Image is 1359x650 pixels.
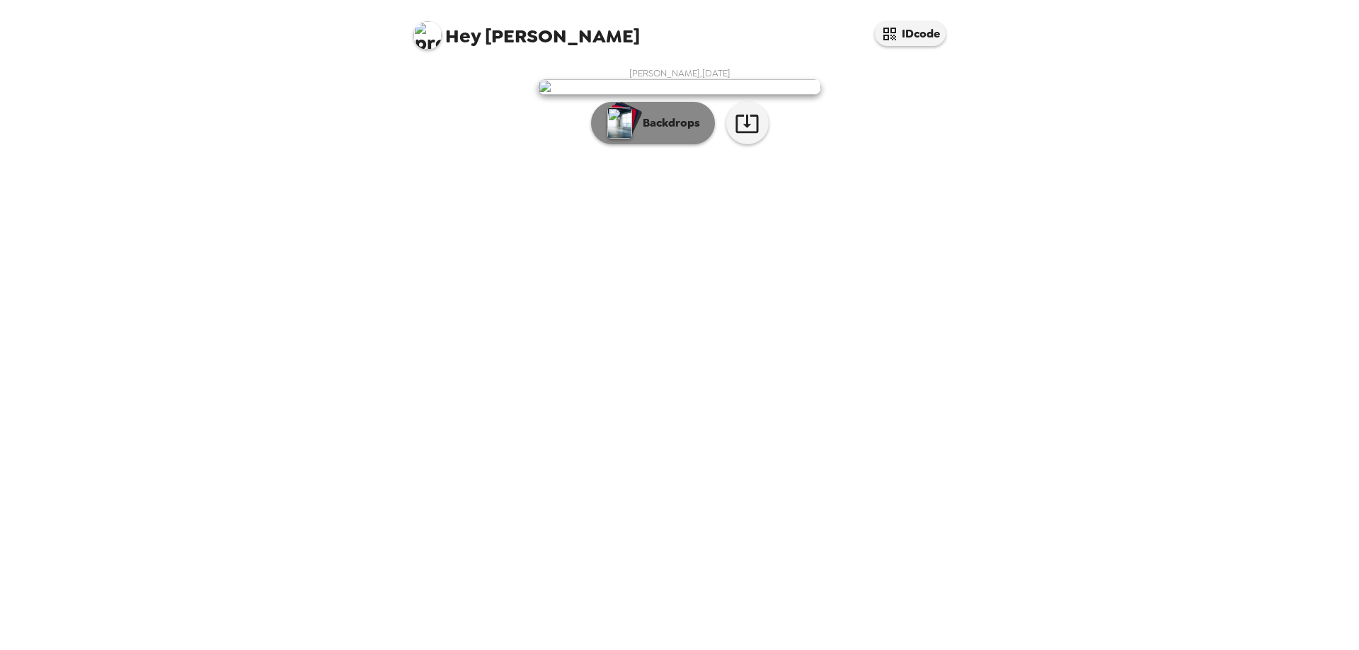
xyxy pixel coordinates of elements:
span: [PERSON_NAME] , [DATE] [629,67,730,79]
button: IDcode [875,21,946,46]
button: Backdrops [591,102,715,144]
span: [PERSON_NAME] [413,14,640,46]
img: profile pic [413,21,442,50]
p: Backdrops [636,115,700,132]
span: Hey [445,23,481,49]
img: user [538,79,821,95]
